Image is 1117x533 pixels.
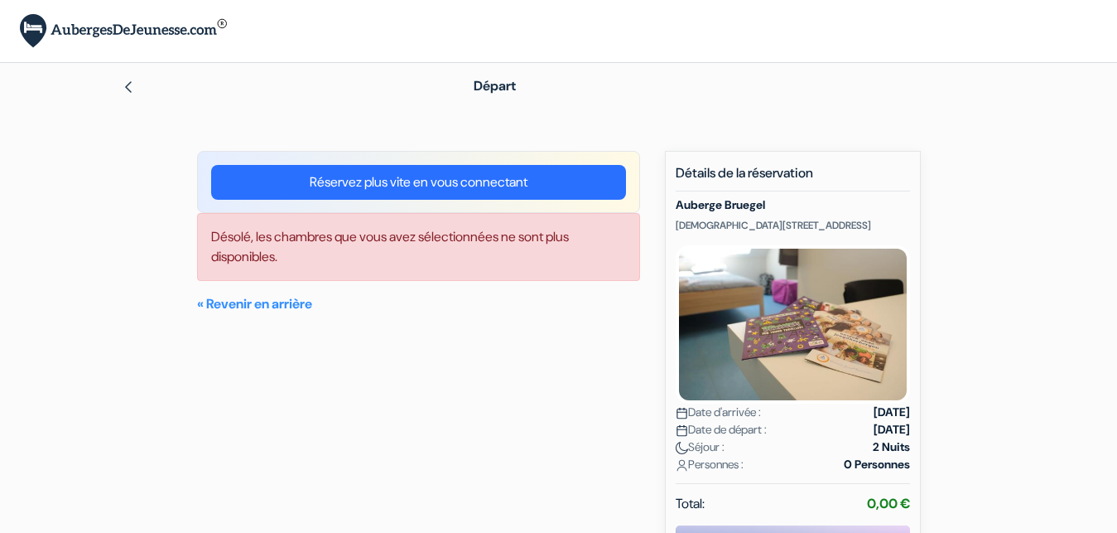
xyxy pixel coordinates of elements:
[676,404,761,421] span: Date d'arrivée :
[676,198,910,212] h5: Auberge Bruegel
[874,421,910,439] strong: [DATE]
[676,442,688,454] img: moon.svg
[20,14,227,48] img: AubergesDeJeunesse.com
[122,80,135,94] img: left_arrow.svg
[844,456,910,473] strong: 0 Personnes
[474,77,516,94] span: Départ
[676,439,725,456] span: Séjour :
[676,421,767,439] span: Date de départ :
[676,219,910,232] p: [DEMOGRAPHIC_DATA][STREET_ADDRESS]
[676,459,688,472] img: user_icon.svg
[873,439,910,456] strong: 2 Nuits
[867,495,910,512] strong: 0,00 €
[676,456,744,473] span: Personnes :
[676,424,688,437] img: calendar.svg
[197,213,640,281] div: Désolé, les chambres que vous avez sélectionnées ne sont plus disponibles.
[676,165,910,191] h5: Détails de la réservation
[676,407,688,419] img: calendar.svg
[676,494,705,514] span: Total:
[211,165,626,200] a: Réservez plus vite en vous connectant
[874,404,910,421] strong: [DATE]
[197,295,312,313] a: « Revenir en arrière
